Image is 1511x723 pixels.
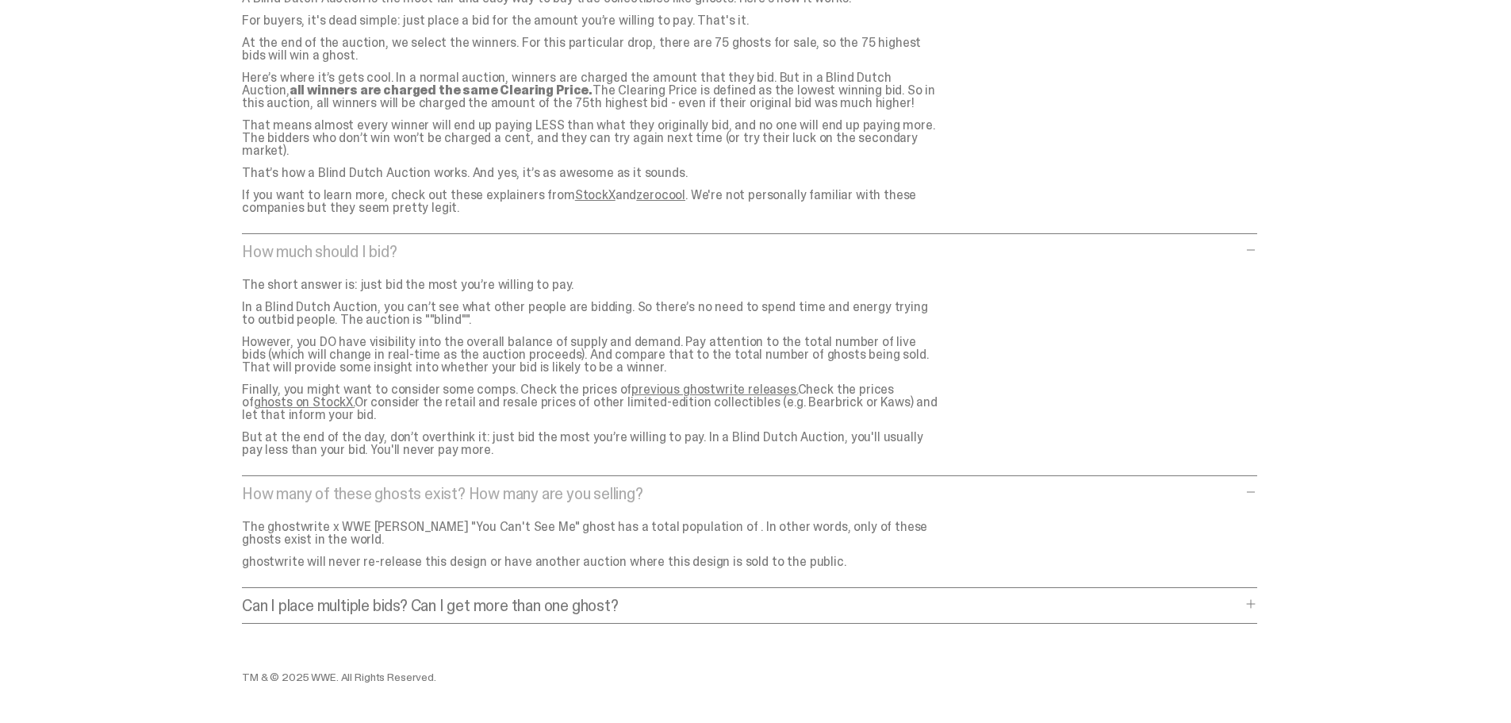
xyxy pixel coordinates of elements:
[290,82,593,98] strong: all winners are charged the same Clearing Price.
[242,556,940,568] p: ghostwrite will never re-release this design or have another auction where this design is sold to...
[242,167,940,179] p: That’s how a Blind Dutch Auction works. And yes, it’s as awesome as it sounds.
[575,187,616,203] a: StockX
[242,119,940,157] p: That means almost every winner will end up paying LESS than what they originally bid, and no one ...
[631,381,797,398] a: previous ghostwrite releases.
[242,301,940,326] p: In a Blind Dutch Auction, you can’t see what other people are bidding. So there’s no need to spen...
[242,244,1241,260] p: How much should I bid?
[242,486,1241,502] p: How many of these ghosts exist? How many are you selling?
[242,521,940,546] p: The ghostwrite x WWE [PERSON_NAME] "You Can't See Me" ghost has a total population of . In other ...
[242,671,876,683] div: TM & © 2025 WWE. All Rights Reserved.
[242,37,940,62] p: At the end of the auction, we select the winners. For this particular drop, there are 75 ghosts f...
[242,14,940,27] p: For buyers, it's dead simple: just place a bid for the amount you’re willing to pay. That's it.
[636,187,685,203] a: zerocool
[242,383,940,421] p: Finally, you might want to consider some comps. Check the prices of Check the prices of Or consid...
[242,279,940,291] p: The short answer is: just bid the most you’re willing to pay.
[254,394,355,410] a: ghosts on StockX.
[242,336,940,374] p: However, you DO have visibility into the overall balance of supply and demand. Pay attention to t...
[242,431,940,456] p: But at the end of the day, don’t overthink it: just bid the most you’re willing to pay. In a Blin...
[242,189,940,214] p: If you want to learn more, check out these explainers from and . We're not personally familiar wi...
[242,71,940,110] p: Here’s where it’s gets cool. In a normal auction, winners are charged the amount that they bid. B...
[242,598,1241,613] p: Can I place multiple bids? Can I get more than one ghost?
